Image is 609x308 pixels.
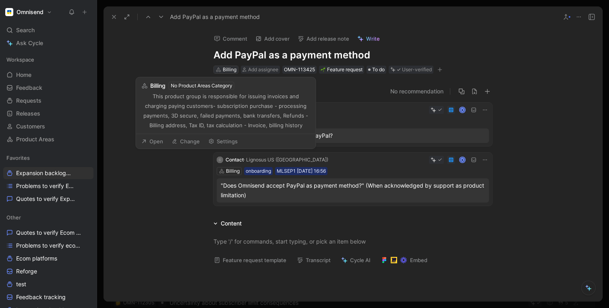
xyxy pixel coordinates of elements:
div: Billing [226,167,240,175]
span: Workspace [6,56,34,64]
h1: Add PayPal as a payment method [213,49,492,62]
button: Add release note [294,33,353,44]
span: · Lignosus US ([GEOGRAPHIC_DATA]) [244,157,328,163]
span: test [16,280,26,288]
span: Ask Cycle [16,38,43,48]
div: Content [221,219,242,228]
span: To do [372,66,385,74]
a: Feedback [3,82,93,94]
a: Expansion backlogOther [3,167,93,179]
div: Search [3,24,93,36]
div: This product group is responsible for issuing invoices and charging paying customers- subscriptio... [141,91,311,130]
div: Content [210,219,245,228]
button: BillingNo Product Areas CategoryThis product group is responsible for issuing invoices and chargi... [138,79,314,132]
button: Comment [210,33,251,44]
span: Favorites [6,154,30,162]
a: Customers [3,120,93,132]
div: OMN-113425 [284,66,315,74]
a: Ask Cycle [3,37,93,49]
button: Add cover [252,33,293,44]
a: Problems to verify Expansion [3,180,93,192]
h1: Omnisend [17,8,43,16]
div: K [460,107,465,113]
a: Requests [3,95,93,107]
button: Feature request template [210,254,290,266]
span: Add PayPal as a payment method [170,12,260,22]
img: Omnisend [5,8,13,16]
span: Add assignee [248,66,278,72]
a: Reforge [3,265,93,277]
a: Releases [3,107,93,120]
span: Billing [150,81,166,91]
div: 🌱Feature request [319,66,364,74]
div: Can I pay for the monthly fee with PayPal? [221,131,485,141]
div: Feature request [321,66,362,74]
span: Problems to verify ecom platforms [16,242,84,250]
span: Feedback tracking [16,293,66,301]
span: Contact [226,157,244,163]
div: Favorites [3,152,93,164]
div: To do [367,66,386,74]
div: "Does Omnisend accept PayPal as payment method?" (When acknowledged by support as product limitat... [221,181,485,200]
a: Ecom platforms [3,252,93,265]
span: Expansion backlog [16,169,75,178]
span: Quotes to verify Expansion [16,195,75,203]
div: C [217,157,223,163]
span: Home [16,71,31,79]
button: Cycle AI [338,254,374,266]
button: No recommendation [390,87,443,96]
span: Product Areas [16,135,54,143]
div: K [460,157,465,163]
button: Embed [377,254,431,266]
div: Workspace [3,54,93,66]
button: Settings [205,136,241,147]
div: Billing [223,66,236,74]
button: Open [138,136,167,147]
a: Feedback tracking [3,291,93,303]
div: User-verified [402,66,432,74]
div: MLSEP1 [DATE] 16:56 [277,167,326,175]
span: Feedback [16,84,42,92]
a: Product Areas [3,133,93,145]
span: Other [6,213,21,221]
button: OmnisendOmnisend [3,6,54,18]
a: test [3,278,93,290]
span: Customers [16,122,45,130]
span: Problems to verify Expansion [16,182,76,190]
span: Search [16,25,35,35]
button: Write [354,33,383,44]
div: Other [3,211,93,223]
a: Quotes to verify Expansion [3,193,93,205]
span: Ecom platforms [16,254,57,263]
span: Quotes to verify Ecom platforms [16,229,84,237]
span: Requests [16,97,41,105]
a: Quotes to verify Ecom platforms [3,227,93,239]
a: Home [3,69,93,81]
span: Write [366,35,380,42]
div: No Product Areas Category [171,82,232,90]
button: Change [168,136,203,147]
a: Problems to verify ecom platforms [3,240,93,252]
div: onboarding [246,167,271,175]
span: Reforge [16,267,37,275]
img: 🌱 [321,67,325,72]
button: Transcript [293,254,334,266]
span: Releases [16,110,40,118]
